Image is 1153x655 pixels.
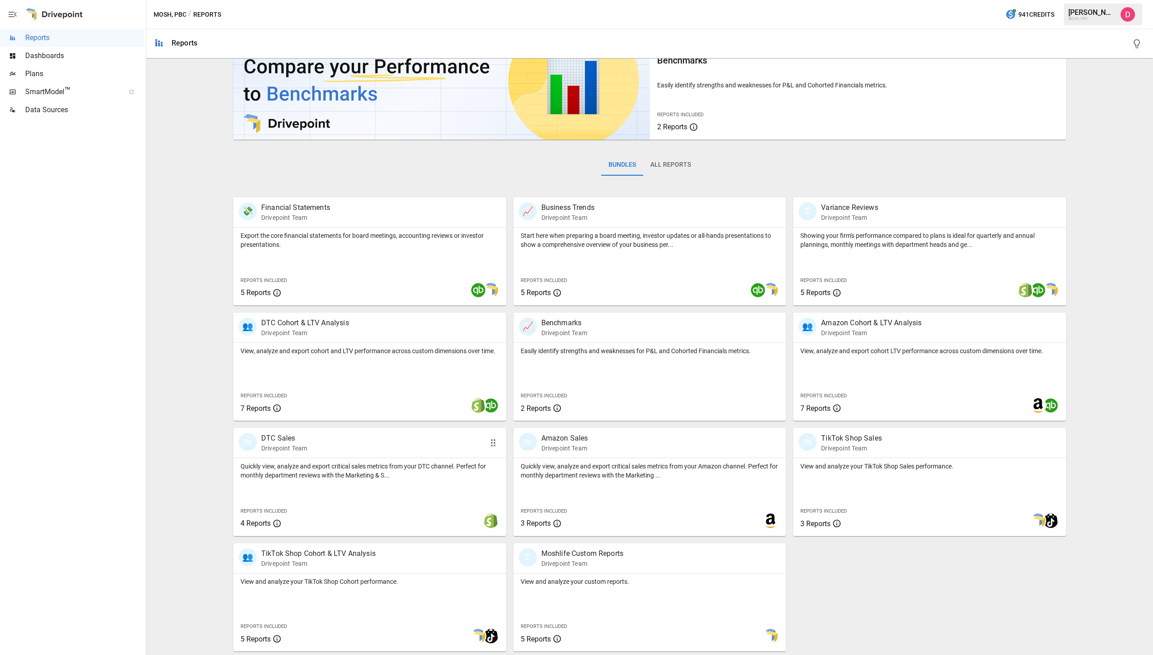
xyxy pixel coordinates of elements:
[25,50,144,61] span: Dashboards
[471,398,486,413] img: shopify
[541,318,587,328] p: Benchmarks
[1044,398,1058,413] img: quickbooks
[239,548,257,566] div: 👥
[821,444,882,453] p: Drivepoint Team
[521,404,551,413] span: 2 Reports
[521,231,779,249] p: Start here when preparing a board meeting, investor updates or all-hands presentations to show a ...
[521,635,551,643] span: 5 Reports
[800,462,1059,471] p: View and analyze your TikTok Shop Sales performance.
[471,629,486,643] img: smart model
[799,433,817,451] div: 🛍
[261,318,349,328] p: DTC Cohort & LTV Analysis
[657,112,704,118] span: Reports Included
[1031,283,1045,297] img: quickbooks
[800,519,831,528] span: 3 Reports
[519,433,537,451] div: 🛍
[25,68,144,79] span: Plans
[1018,283,1033,297] img: shopify
[241,508,287,514] span: Reports Included
[1031,514,1045,528] img: smart model
[521,508,567,514] span: Reports Included
[25,86,119,97] span: SmartModel
[484,398,498,413] img: quickbooks
[521,519,551,528] span: 3 Reports
[1002,6,1058,23] button: 941Credits
[799,202,817,220] div: 🗓
[241,288,271,297] span: 5 Reports
[541,328,587,337] p: Drivepoint Team
[172,39,197,47] div: Reports
[541,559,623,568] p: Drivepoint Team
[763,629,778,643] img: smart model
[1115,2,1140,27] button: Andrew Horton
[821,328,921,337] p: Drivepoint Team
[763,514,778,528] img: amazon
[1031,398,1045,413] img: amazon
[821,433,882,444] p: TikTok Shop Sales
[521,288,551,297] span: 5 Reports
[261,444,307,453] p: Drivepoint Team
[188,9,191,20] div: /
[643,154,698,176] button: All Reports
[601,154,643,176] button: Bundles
[657,53,1059,68] h6: Benchmarks
[471,283,486,297] img: quickbooks
[239,318,257,336] div: 👥
[800,404,831,413] span: 7 Reports
[521,577,779,586] p: View and analyze your custom reports.
[800,277,847,283] span: Reports Included
[241,519,271,528] span: 4 Reports
[541,548,623,559] p: Moshlife Custom Reports
[541,202,595,213] p: Business Trends
[484,629,498,643] img: tiktok
[241,346,499,355] p: View, analyze and export cohort and LTV performance across custom dimensions over time.
[25,105,144,115] span: Data Sources
[261,433,307,444] p: DTC Sales
[241,277,287,283] span: Reports Included
[261,328,349,337] p: Drivepoint Team
[521,346,779,355] p: Easily identify strengths and weaknesses for P&L and Cohorted Financials metrics.
[800,508,847,514] span: Reports Included
[239,433,257,451] div: 🛍
[800,231,1059,249] p: Showing your firm's performance compared to plans is ideal for quarterly and annual plannings, mo...
[261,213,330,222] p: Drivepoint Team
[241,635,271,643] span: 5 Reports
[541,444,588,453] p: Drivepoint Team
[241,462,499,480] p: Quickly view, analyze and export critical sales metrics from your DTC channel. Perfect for monthl...
[1068,8,1115,17] div: [PERSON_NAME]
[519,318,537,336] div: 📈
[657,123,687,131] span: 2 Reports
[521,393,567,399] span: Reports Included
[521,277,567,283] span: Reports Included
[154,9,186,20] button: MOSH, PBC
[1068,17,1115,21] div: MOSH, PBC
[800,393,847,399] span: Reports Included
[241,393,287,399] span: Reports Included
[484,514,498,528] img: shopify
[1121,7,1135,22] img: Andrew Horton
[261,548,376,559] p: TikTok Shop Cohort & LTV Analysis
[821,318,921,328] p: Amazon Cohort & LTV Analysis
[751,283,765,297] img: quickbooks
[799,318,817,336] div: 👥
[241,231,499,249] p: Export the core financial statements for board meetings, accounting reviews or investor presentat...
[521,623,567,629] span: Reports Included
[241,577,499,586] p: View and analyze your TikTok Shop Cohort performance.
[519,202,537,220] div: 📈
[239,202,257,220] div: 💸
[64,85,71,96] span: ™
[821,213,878,222] p: Drivepoint Team
[233,23,650,140] img: video thumbnail
[821,202,878,213] p: Variance Reviews
[519,548,537,566] div: 🗓
[261,559,376,568] p: Drivepoint Team
[657,81,1059,90] p: Easily identify strengths and weaknesses for P&L and Cohorted Financials metrics.
[800,346,1059,355] p: View, analyze and export cohort LTV performance across custom dimensions over time.
[521,462,779,480] p: Quickly view, analyze and export critical sales metrics from your Amazon channel. Perfect for mon...
[800,288,831,297] span: 5 Reports
[763,283,778,297] img: smart model
[25,32,144,43] span: Reports
[484,283,498,297] img: smart model
[541,433,588,444] p: Amazon Sales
